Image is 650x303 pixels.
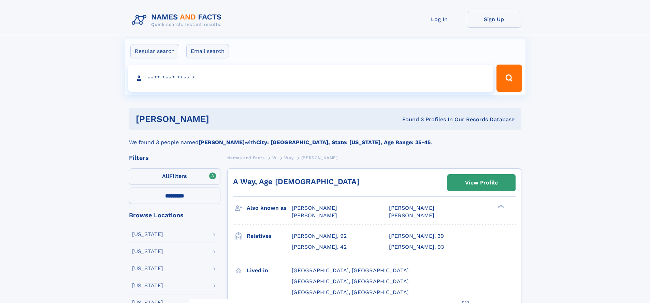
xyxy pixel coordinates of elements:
[272,153,277,162] a: W
[272,155,277,160] span: W
[136,115,306,123] h1: [PERSON_NAME]
[132,283,163,288] div: [US_STATE]
[292,289,409,295] span: [GEOGRAPHIC_DATA], [GEOGRAPHIC_DATA]
[284,155,293,160] span: Way
[247,230,292,242] h3: Relatives
[467,11,521,28] a: Sign Up
[389,243,444,251] a: [PERSON_NAME], 93
[389,205,434,211] span: [PERSON_NAME]
[128,65,494,92] input: search input
[129,155,220,161] div: Filters
[132,232,163,237] div: [US_STATE]
[306,116,515,123] div: Found 3 Profiles In Our Records Database
[496,65,522,92] button: Search Button
[233,177,359,186] a: A Way, Age [DEMOGRAPHIC_DATA]
[247,202,292,214] h3: Also known as
[162,173,169,179] span: All
[292,232,347,240] a: [PERSON_NAME], 92
[227,153,265,162] a: Names and Facts
[389,232,444,240] a: [PERSON_NAME], 39
[301,155,338,160] span: [PERSON_NAME]
[199,139,245,146] b: [PERSON_NAME]
[448,175,515,191] a: View Profile
[292,205,337,211] span: [PERSON_NAME]
[129,11,227,29] img: Logo Names and Facts
[292,267,409,274] span: [GEOGRAPHIC_DATA], [GEOGRAPHIC_DATA]
[247,265,292,276] h3: Lived in
[389,212,434,219] span: [PERSON_NAME]
[129,212,220,218] div: Browse Locations
[129,130,521,147] div: We found 3 people named with .
[256,139,431,146] b: City: [GEOGRAPHIC_DATA], State: [US_STATE], Age Range: 35-45
[129,168,220,185] label: Filters
[130,44,179,58] label: Regular search
[292,212,337,219] span: [PERSON_NAME]
[496,204,504,209] div: ❯
[186,44,229,58] label: Email search
[292,278,409,285] span: [GEOGRAPHIC_DATA], [GEOGRAPHIC_DATA]
[412,11,467,28] a: Log In
[292,243,347,251] a: [PERSON_NAME], 42
[132,249,163,254] div: [US_STATE]
[284,153,293,162] a: Way
[465,175,498,191] div: View Profile
[132,266,163,271] div: [US_STATE]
